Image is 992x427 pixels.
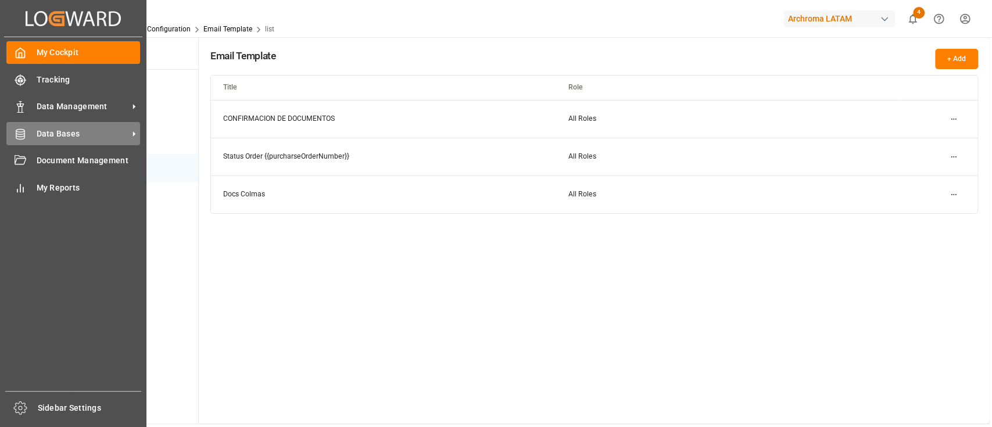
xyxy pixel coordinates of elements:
[210,49,275,63] h4: Email Template
[37,101,128,113] span: Data Management
[147,25,191,33] a: Configuration
[37,74,141,86] span: Tracking
[783,10,895,27] div: Archroma LATAM
[6,68,140,91] a: Tracking
[568,152,596,160] span: All Roles
[926,6,952,32] button: Help Center
[568,190,596,198] span: All Roles
[6,176,140,199] a: My Reports
[211,138,556,175] td: Status Order {{purcharseOrderNumber}}
[6,41,140,64] a: My Cockpit
[37,46,141,59] span: My Cockpit
[913,7,925,19] span: 4
[211,76,556,100] th: Title
[37,128,128,140] span: Data Bases
[51,5,274,23] div: Purchase Orders
[6,149,140,172] a: Document Management
[900,6,926,32] button: show 4 new notifications
[556,76,901,100] th: Role
[37,182,141,194] span: My Reports
[37,155,141,167] span: Document Management
[211,175,556,213] td: Docs Colmas
[568,114,596,123] span: All Roles
[38,402,142,414] span: Sidebar Settings
[935,49,978,69] button: + Add
[211,100,556,138] td: CONFIRMACION DE DOCUMENTOS
[783,8,900,30] button: Archroma LATAM
[203,25,252,33] a: Email Template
